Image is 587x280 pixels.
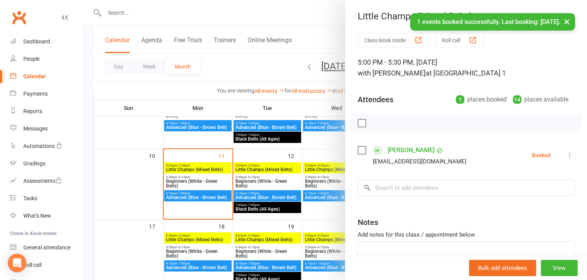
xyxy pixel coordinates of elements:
div: Attendees [358,94,393,105]
div: Reports [23,108,42,114]
span: at [GEOGRAPHIC_DATA] 1 [426,69,506,77]
div: [EMAIL_ADDRESS][DOMAIN_NAME] [373,156,466,167]
div: General attendance [23,244,71,251]
div: Calendar [23,73,46,79]
div: Gradings [23,160,45,167]
a: Automations [10,137,82,155]
div: places booked [456,94,507,105]
a: Roll call [10,256,82,274]
a: Tasks [10,190,82,207]
a: Calendar [10,68,82,85]
div: Messages [23,125,48,132]
div: Booked [532,153,551,158]
div: What's New [23,213,51,219]
div: 1 events booked successfully. Last booking: [DATE]. [410,13,575,31]
button: View [541,260,578,276]
input: Search to add attendees [358,180,575,196]
div: Automations [23,143,55,149]
a: What's New [10,207,82,225]
button: Bulk add attendees [469,260,536,276]
div: 14 [513,95,521,104]
a: Messages [10,120,82,137]
a: Payments [10,85,82,103]
a: Reports [10,103,82,120]
div: People [23,56,40,62]
div: places available [513,94,568,105]
div: Notes [358,217,378,228]
button: × [560,13,574,30]
a: General attendance kiosk mode [10,239,82,256]
a: Gradings [10,155,82,172]
div: Add notes for this class / appointment below [358,230,575,239]
button: Class kiosk mode [358,33,429,47]
div: Dashboard [23,38,50,45]
div: Roll call [23,262,42,268]
div: Little Champs (Mixed Belts) [345,11,587,22]
a: Assessments [10,172,82,190]
a: [PERSON_NAME] [388,144,435,156]
div: Open Intercom Messenger [8,254,26,272]
div: Tasks [23,195,37,201]
span: with [PERSON_NAME] [358,69,426,77]
a: Clubworx [9,8,29,27]
div: Assessments [23,178,62,184]
div: 1 [456,95,464,104]
div: Payments [23,91,48,97]
a: Dashboard [10,33,82,50]
button: Roll call [435,33,483,47]
div: 5:00 PM - 5:30 PM, [DATE] [358,57,575,79]
a: People [10,50,82,68]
